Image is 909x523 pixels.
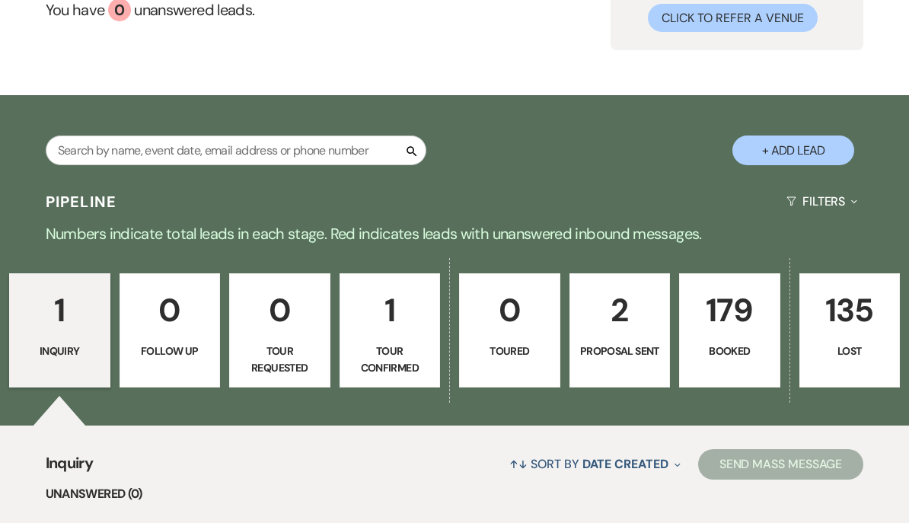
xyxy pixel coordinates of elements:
[46,484,864,504] li: Unanswered (0)
[129,343,211,359] p: Follow Up
[9,273,110,387] a: 1Inquiry
[239,285,321,336] p: 0
[648,4,818,32] button: Click to Refer a Venue
[503,444,686,484] button: Sort By Date Created
[689,285,770,336] p: 179
[732,136,854,165] button: + Add Lead
[129,285,211,336] p: 0
[780,181,863,222] button: Filters
[229,273,330,387] a: 0Tour Requested
[340,273,441,387] a: 1Tour Confirmed
[698,449,864,480] button: Send Mass Message
[809,285,891,336] p: 135
[349,285,431,336] p: 1
[459,273,560,387] a: 0Toured
[19,285,100,336] p: 1
[679,273,780,387] a: 179Booked
[809,343,891,359] p: Lost
[579,285,661,336] p: 2
[469,285,550,336] p: 0
[46,451,94,484] span: Inquiry
[19,343,100,359] p: Inquiry
[569,273,671,387] a: 2Proposal Sent
[579,343,661,359] p: Proposal Sent
[689,343,770,359] p: Booked
[120,273,221,387] a: 0Follow Up
[46,191,117,212] h3: Pipeline
[799,273,901,387] a: 135Lost
[46,136,426,165] input: Search by name, event date, email address or phone number
[509,456,528,472] span: ↑↓
[239,343,321,377] p: Tour Requested
[469,343,550,359] p: Toured
[349,343,431,377] p: Tour Confirmed
[582,456,668,472] span: Date Created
